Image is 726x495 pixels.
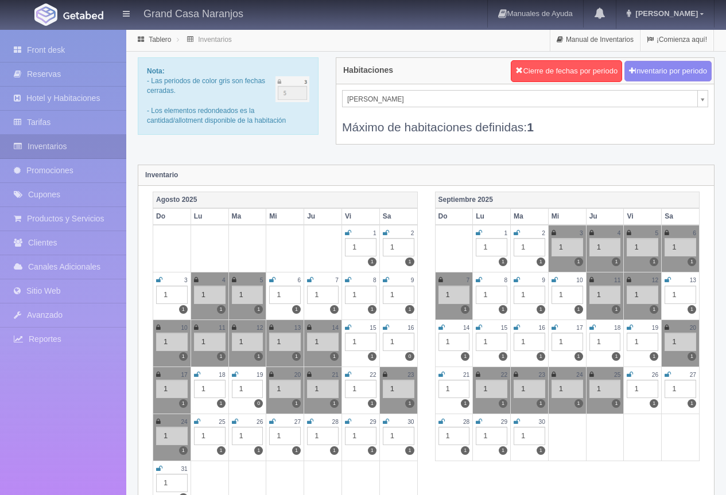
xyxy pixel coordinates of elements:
div: 1 [476,427,507,445]
div: 1 [383,427,414,445]
div: 1 [627,333,658,351]
div: 1 [514,333,545,351]
div: 1 [194,286,226,304]
div: 1 [194,333,226,351]
div: 1 [307,427,339,445]
div: 1 [307,380,339,398]
div: 1 [665,286,696,304]
small: 23 [407,372,414,378]
small: 29 [501,419,507,425]
label: 1 [612,399,620,408]
label: 1 [254,305,263,314]
div: 1 [476,380,507,398]
div: 1 [383,286,414,304]
div: 1 [665,238,696,256]
small: 19 [652,325,658,331]
label: 1 [405,258,414,266]
label: 1 [292,352,301,361]
small: 8 [504,277,507,283]
label: 1 [688,352,696,361]
label: 1 [537,446,545,455]
div: 1 [156,380,188,398]
small: 25 [614,372,620,378]
div: 1 [552,286,583,304]
small: 20 [294,372,301,378]
small: 14 [332,325,339,331]
label: 1 [537,352,545,361]
small: 5 [260,277,263,283]
small: 24 [576,372,583,378]
div: 1 [194,427,226,445]
label: 1 [330,305,339,314]
label: 0 [254,399,263,408]
img: Getabed [34,3,57,26]
label: 1 [217,446,226,455]
div: 1 [269,380,301,398]
div: 1 [345,238,376,256]
div: 1 [438,333,470,351]
small: 21 [463,372,469,378]
h4: Habitaciones [343,66,393,75]
small: 7 [467,277,470,283]
div: 1 [232,333,263,351]
div: Máximo de habitaciones definidas: [342,107,708,135]
th: Mi [548,208,586,225]
a: Manual de Inventarios [550,29,640,51]
label: 1 [499,258,507,266]
label: 1 [179,352,188,361]
label: 1 [537,399,545,408]
div: 1 [269,427,301,445]
div: 1 [665,333,696,351]
label: 1 [292,399,301,408]
label: 1 [688,399,696,408]
div: 1 [627,380,658,398]
div: 1 [476,238,507,256]
label: 1 [368,446,376,455]
div: 1 [514,286,545,304]
img: Getabed [63,11,103,20]
small: 10 [181,325,187,331]
div: 1 [383,333,414,351]
small: 31 [181,466,187,472]
small: 30 [539,419,545,425]
th: Sa [379,208,417,225]
label: 1 [688,305,696,314]
small: 15 [501,325,507,331]
small: 23 [539,372,545,378]
div: 1 [383,380,414,398]
div: 1 [514,380,545,398]
small: 22 [501,372,507,378]
div: 1 [383,238,414,256]
div: 1 [156,427,188,445]
small: 2 [542,230,545,236]
label: 1 [217,399,226,408]
div: 1 [269,333,301,351]
small: 13 [690,277,696,283]
small: 20 [690,325,696,331]
small: 17 [576,325,583,331]
b: 1 [527,120,534,134]
small: 6 [297,277,301,283]
label: 1 [537,258,545,266]
label: 1 [179,446,188,455]
div: 1 [438,380,470,398]
div: 1 [476,333,507,351]
small: 27 [294,419,301,425]
div: 1 [552,380,583,398]
div: 1 [552,333,583,351]
div: 1 [589,380,621,398]
label: 1 [499,446,507,455]
label: 1 [292,305,301,314]
label: 1 [499,399,507,408]
small: 15 [370,325,376,331]
th: Do [153,208,191,225]
label: 1 [330,352,339,361]
div: 1 [345,380,376,398]
small: 21 [332,372,339,378]
label: 1 [179,305,188,314]
small: 27 [690,372,696,378]
label: 1 [650,352,658,361]
div: 1 [232,427,263,445]
img: cutoff.png [275,76,309,102]
label: 1 [217,305,226,314]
